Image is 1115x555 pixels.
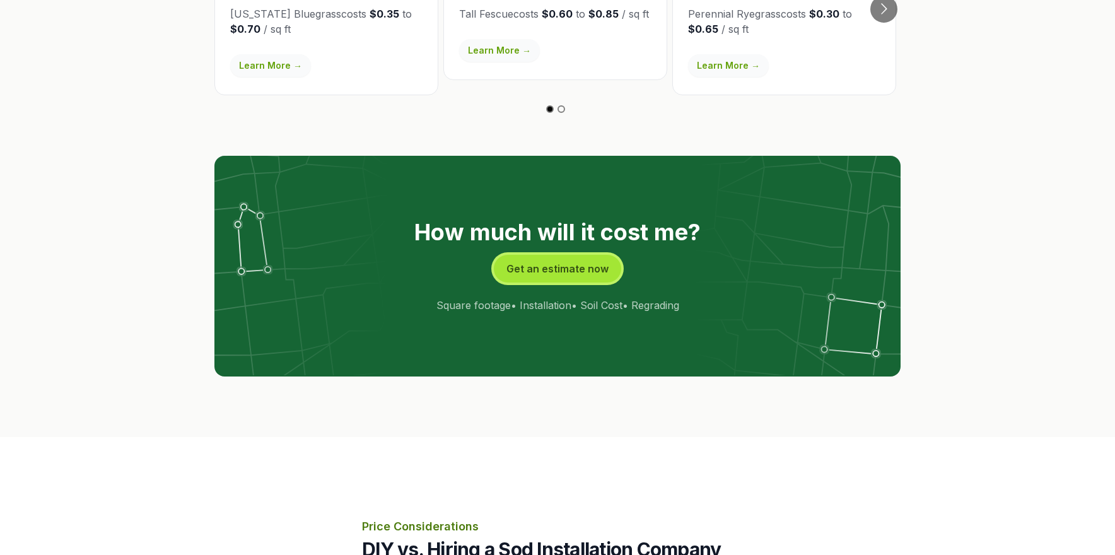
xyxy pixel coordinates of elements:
a: Learn More → [459,39,540,62]
button: Go to slide 1 [546,105,554,113]
strong: $0.65 [688,23,718,35]
p: Price Considerations [362,518,753,535]
a: Learn More → [230,54,311,77]
strong: $0.70 [230,23,260,35]
strong: $0.35 [370,8,399,20]
p: Tall Fescue costs to / sq ft [459,6,651,21]
strong: $0.85 [588,8,619,20]
button: Go to slide 2 [557,105,565,113]
strong: $0.60 [542,8,573,20]
a: Learn More → [688,54,769,77]
strong: $0.30 [809,8,839,20]
img: lot lines graphic [214,156,901,375]
p: Perennial Ryegrass costs to / sq ft [688,6,880,37]
button: Get an estimate now [494,255,621,283]
p: [US_STATE] Bluegrass costs to / sq ft [230,6,423,37]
